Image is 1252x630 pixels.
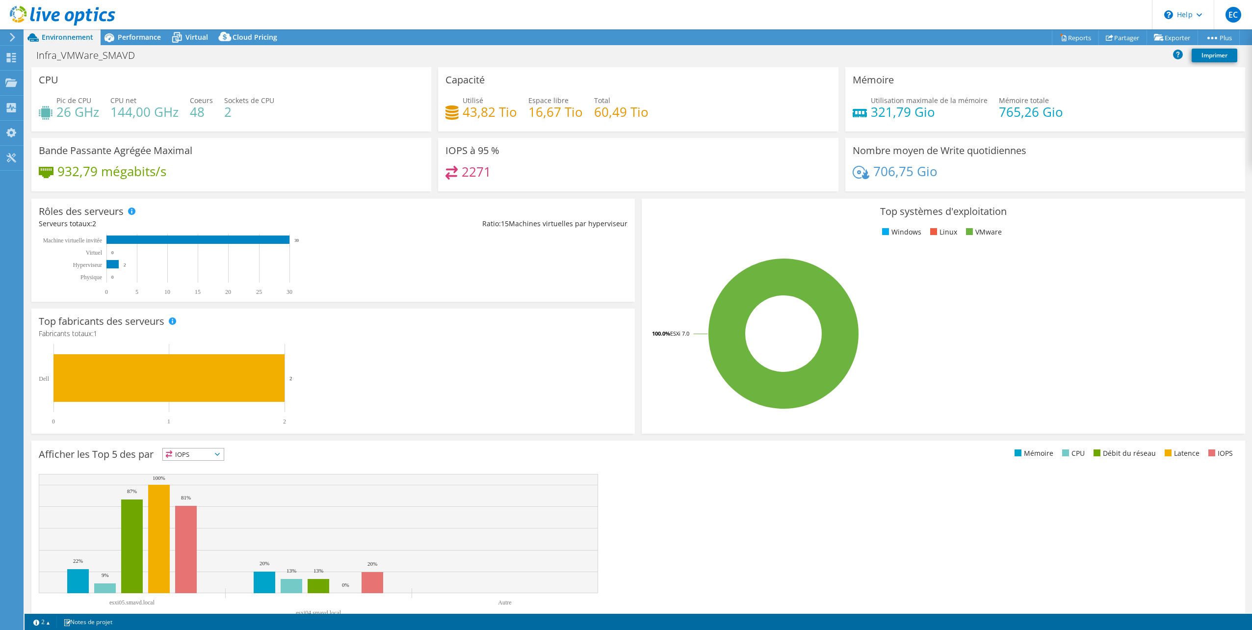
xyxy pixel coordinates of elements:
[224,106,274,117] h4: 2
[928,227,957,237] li: Linux
[367,561,377,567] text: 20%
[111,250,114,255] text: 0
[39,375,49,382] text: Dell
[1098,30,1147,45] a: Partager
[190,96,213,105] span: Coeurs
[93,329,97,338] span: 1
[80,274,102,281] text: Physique
[39,328,627,339] h4: Fabricants totaux:
[92,219,96,228] span: 2
[39,75,58,85] h3: CPU
[1198,30,1240,45] a: Plus
[195,289,201,295] text: 15
[1052,30,1099,45] a: Reports
[445,145,499,156] h3: IOPS à 95 %
[233,32,277,42] span: Cloud Pricing
[333,218,627,229] div: Ratio: Machines virtuelles par hyperviseur
[873,166,938,177] h4: 706,75 Gio
[1192,49,1237,62] a: Imprimer
[445,75,485,85] h3: Capacité
[56,106,99,117] h4: 26 GHz
[42,32,93,42] span: Environnement
[1147,30,1198,45] a: Exporter
[289,375,292,381] text: 2
[135,289,138,295] text: 5
[260,560,269,566] text: 20%
[181,495,191,500] text: 81%
[56,616,119,628] a: Notes de projet
[287,289,292,295] text: 30
[313,568,323,574] text: 13%
[880,227,921,237] li: Windows
[652,330,670,337] tspan: 100.0%
[1162,448,1200,459] li: Latence
[39,218,333,229] div: Serveurs totaux:
[110,106,179,117] h4: 144,00 GHz
[462,166,491,177] h4: 2271
[225,289,231,295] text: 20
[56,96,91,105] span: Pic de CPU
[118,32,161,42] span: Performance
[109,599,155,606] text: esxi05.smavd.local
[853,145,1026,156] h3: Nombre moyen de Write quotidiennes
[124,262,126,267] text: 2
[296,609,341,616] text: esxi04.smavd.local
[871,106,988,117] h4: 321,79 Gio
[594,106,649,117] h4: 60,49 Tio
[32,50,150,61] h1: Infra_VMWare_SMAVD
[153,475,165,481] text: 100%
[57,166,166,177] h4: 932,79 mégabits/s
[964,227,1002,237] li: VMware
[26,616,57,628] a: 2
[86,249,103,256] text: Virtuel
[1206,448,1233,459] li: IOPS
[52,418,55,425] text: 0
[163,448,224,460] span: IOPS
[111,275,114,280] text: 0
[102,572,109,578] text: 9%
[670,330,689,337] tspan: ESXi 7.0
[73,558,83,564] text: 22%
[463,106,517,117] h4: 43,82 Tio
[871,96,988,105] span: Utilisation maximale de la mémoire
[594,96,610,105] span: Total
[498,599,511,606] text: Autre
[190,106,213,117] h4: 48
[649,206,1238,217] h3: Top systèmes d'exploitation
[1226,7,1241,23] span: EC
[127,488,137,494] text: 87%
[1012,448,1053,459] li: Mémoire
[1164,10,1173,19] svg: \n
[463,96,483,105] span: Utilisé
[167,418,170,425] text: 1
[853,75,894,85] h3: Mémoire
[39,316,164,327] h3: Top fabricants des serveurs
[110,96,136,105] span: CPU net
[43,237,102,244] tspan: Machine virtuelle invitée
[501,219,509,228] span: 15
[528,106,583,117] h4: 16,67 Tio
[185,32,208,42] span: Virtual
[287,568,296,574] text: 13%
[39,145,192,156] h3: Bande Passante Agrégée Maximal
[256,289,262,295] text: 25
[999,96,1049,105] span: Mémoire totale
[342,582,349,588] text: 0%
[105,289,108,295] text: 0
[283,418,286,425] text: 2
[294,238,299,243] text: 30
[224,96,274,105] span: Sockets de CPU
[164,289,170,295] text: 10
[999,106,1063,117] h4: 765,26 Gio
[528,96,569,105] span: Espace libre
[1091,448,1156,459] li: Débit du réseau
[39,206,124,217] h3: Rôles des serveurs
[73,262,102,268] text: Hyperviseur
[1060,448,1085,459] li: CPU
